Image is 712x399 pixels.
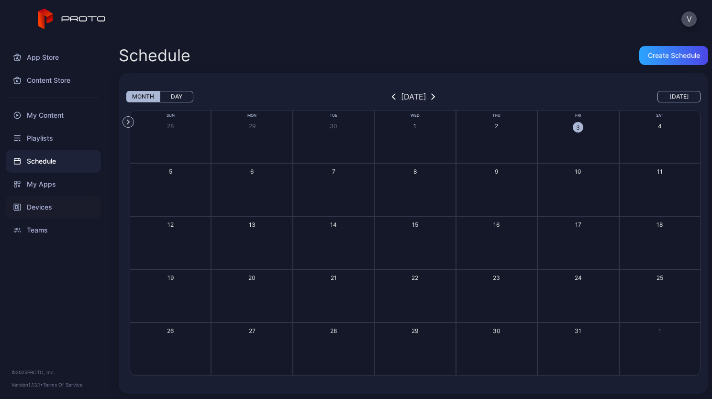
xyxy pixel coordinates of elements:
div: 13 [249,221,256,229]
button: 28 [293,322,374,376]
button: 10 [537,163,619,216]
button: 16 [456,216,537,269]
button: V [681,11,697,27]
button: 29 [211,110,292,163]
div: Tue [293,112,374,119]
button: Create Schedule [639,46,708,65]
a: My Apps [6,173,101,196]
a: Schedule [6,150,101,173]
div: 23 [493,274,500,282]
button: 25 [619,269,701,322]
div: 31 [575,327,581,335]
div: Sat [619,112,701,119]
div: 10 [575,167,581,176]
a: Playlists [6,127,101,150]
button: 31 [537,322,619,376]
button: 22 [374,269,456,322]
h2: Schedule [119,47,190,64]
a: Devices [6,196,101,219]
a: App Store [6,46,101,69]
button: 11 [619,163,701,216]
button: 1 [619,322,701,376]
div: 12 [167,221,174,229]
div: 11 [657,167,663,176]
div: 4 [658,122,662,130]
div: 6 [250,167,254,176]
div: 3 [573,122,583,133]
a: Terms Of Service [43,382,83,388]
button: 12 [130,216,211,269]
div: 27 [249,327,256,335]
button: 18 [619,216,701,269]
div: [DATE] [401,91,426,102]
button: 15 [374,216,456,269]
div: 18 [656,221,663,229]
button: 13 [211,216,292,269]
button: 8 [374,163,456,216]
button: 27 [211,322,292,376]
button: 24 [537,269,619,322]
div: 17 [575,221,581,229]
a: My Content [6,104,101,127]
button: Month [126,91,160,102]
div: 25 [656,274,663,282]
button: 3 [537,110,619,163]
div: 19 [167,274,174,282]
span: Version 1.13.1 • [11,382,43,388]
div: 5 [169,167,172,176]
button: 30 [293,110,374,163]
div: 29 [412,327,418,335]
button: 28 [130,110,211,163]
button: 6 [211,163,292,216]
div: 8 [413,167,417,176]
button: Day [160,91,193,102]
div: 28 [167,122,174,130]
div: 28 [330,327,337,335]
button: 5 [130,163,211,216]
div: 24 [575,274,582,282]
div: 22 [412,274,418,282]
div: 30 [330,122,337,130]
button: [DATE] [657,91,701,102]
button: 23 [456,269,537,322]
button: 19 [130,269,211,322]
div: 1 [658,327,661,335]
div: 30 [493,327,501,335]
button: 9 [456,163,537,216]
button: 30 [456,322,537,376]
div: 20 [248,274,256,282]
button: 14 [293,216,374,269]
div: 26 [167,327,174,335]
div: © 2025 PROTO, Inc. [11,368,95,376]
div: 9 [495,167,498,176]
button: 26 [130,322,211,376]
div: 14 [330,221,337,229]
div: Create Schedule [648,52,700,59]
button: 4 [619,110,701,163]
div: Fri [537,112,619,119]
a: Teams [6,219,101,242]
button: 2 [456,110,537,163]
div: Thu [456,112,537,119]
div: 29 [249,122,256,130]
div: 7 [332,167,335,176]
a: Content Store [6,69,101,92]
div: Mon [211,112,292,119]
div: 2 [495,122,498,130]
button: 20 [211,269,292,322]
div: 21 [331,274,337,282]
div: 16 [493,221,500,229]
div: 15 [412,221,418,229]
button: 17 [537,216,619,269]
div: Wed [374,112,456,119]
div: 1 [413,122,416,130]
button: 7 [293,163,374,216]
